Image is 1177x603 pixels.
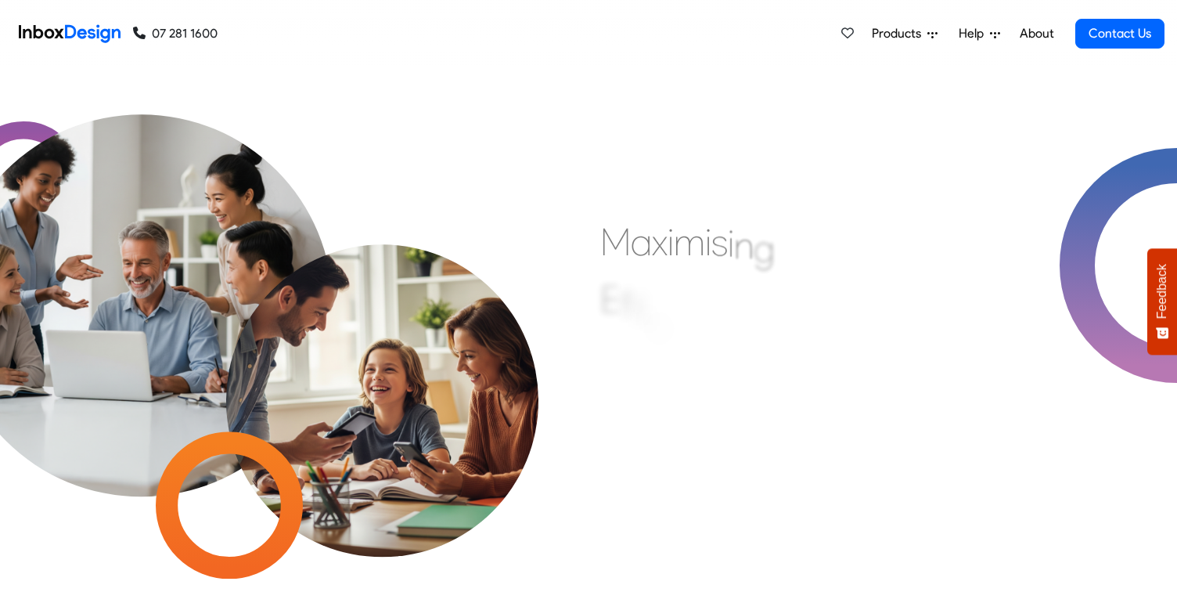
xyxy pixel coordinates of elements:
[872,24,927,43] span: Products
[133,24,218,43] a: 07 281 1600
[600,276,620,323] div: E
[632,286,645,333] div: f
[674,218,705,265] div: m
[188,167,578,557] img: parents_with_child.png
[734,222,754,269] div: n
[645,293,651,340] div: i
[959,24,990,43] span: Help
[952,18,1006,49] a: Help
[1147,248,1177,355] button: Feedback - Show survey
[711,218,728,265] div: s
[670,309,676,356] div: i
[1075,19,1164,49] a: Contact Us
[600,218,631,265] div: M
[728,219,734,266] div: i
[1015,18,1058,49] a: About
[705,218,711,265] div: i
[866,18,944,49] a: Products
[1155,264,1169,319] span: Feedback
[600,218,980,453] div: Maximising Efficient & Engagement, Connecting Schools, Families, and Students.
[668,218,674,265] div: i
[754,225,775,272] div: g
[631,218,652,265] div: a
[652,218,668,265] div: x
[620,280,632,327] div: f
[651,300,670,347] div: c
